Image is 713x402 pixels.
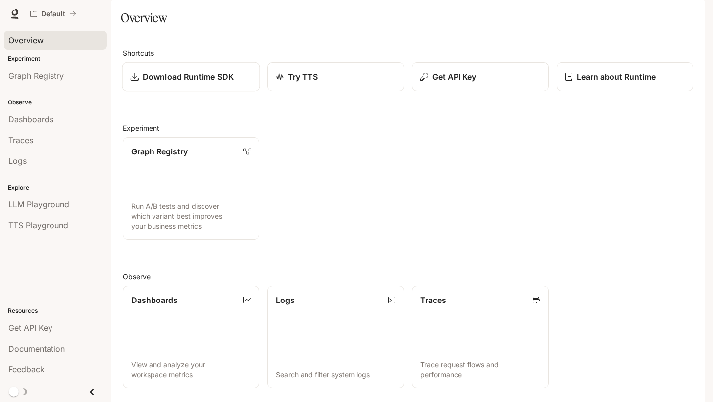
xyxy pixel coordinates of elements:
[121,8,167,28] h1: Overview
[420,360,540,380] p: Trace request flows and performance
[420,294,446,306] p: Traces
[432,71,476,83] p: Get API Key
[131,360,251,380] p: View and analyze your workspace metrics
[557,62,693,91] a: Learn about Runtime
[267,62,404,91] a: Try TTS
[412,286,549,388] a: TracesTrace request flows and performance
[26,4,81,24] button: All workspaces
[123,123,693,133] h2: Experiment
[131,294,178,306] p: Dashboards
[41,10,65,18] p: Default
[577,71,656,83] p: Learn about Runtime
[276,294,295,306] p: Logs
[267,286,404,388] a: LogsSearch and filter system logs
[131,201,251,231] p: Run A/B tests and discover which variant best improves your business metrics
[123,48,693,58] h2: Shortcuts
[131,146,188,157] p: Graph Registry
[276,370,396,380] p: Search and filter system logs
[123,286,259,388] a: DashboardsView and analyze your workspace metrics
[122,62,260,92] a: Download Runtime SDK
[288,71,318,83] p: Try TTS
[123,271,693,282] h2: Observe
[412,62,549,91] button: Get API Key
[123,137,259,240] a: Graph RegistryRun A/B tests and discover which variant best improves your business metrics
[143,71,234,83] p: Download Runtime SDK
